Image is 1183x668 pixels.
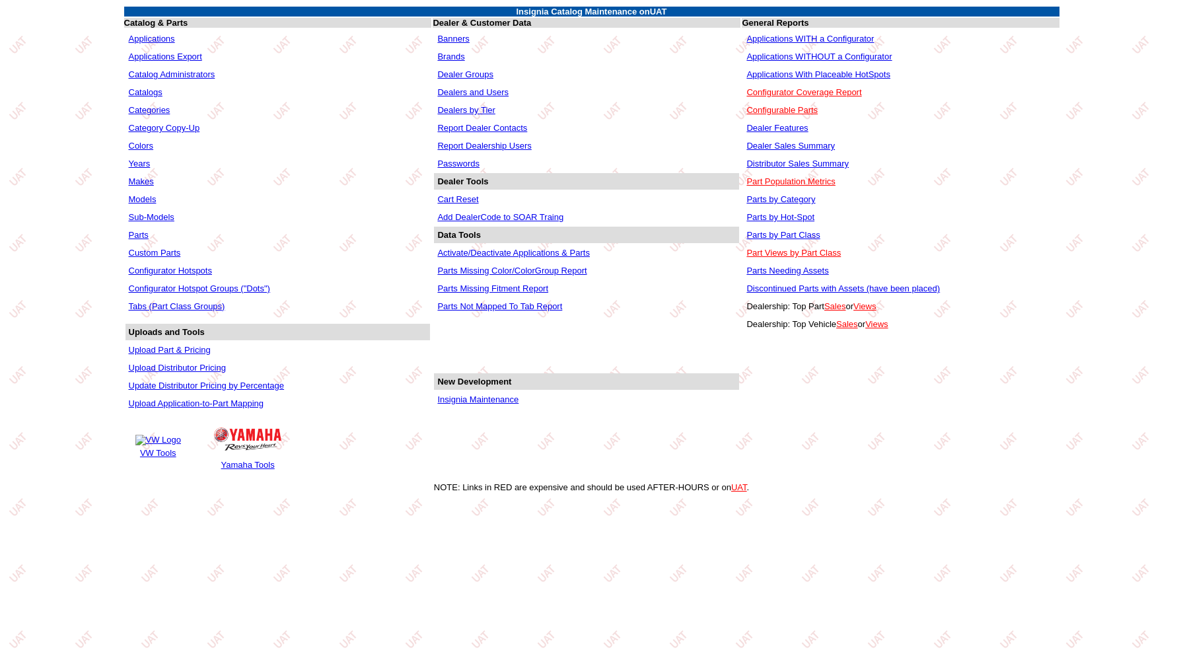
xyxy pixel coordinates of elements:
b: Dealer & Customer Data [433,18,531,28]
img: VW Logo [135,435,181,445]
a: Report Dealer Contacts [437,123,527,133]
a: Applications Export [129,52,202,61]
a: Parts by Hot-Spot [746,212,814,222]
a: Dealer Groups [437,69,493,79]
b: Data Tools [437,230,481,240]
a: Tabs (Part Class Groups) [129,301,225,311]
a: Years [129,159,151,168]
b: New Development [437,377,511,387]
a: Activate/Deactivate Applications & Parts [437,248,590,258]
a: Banners [437,34,469,44]
a: Parts Missing Color/ColorGroup Report [437,266,587,276]
a: Upload Application-to-Part Mapping [129,398,264,408]
a: Cart Reset [437,194,478,204]
a: Dealers and Users [437,87,509,97]
a: Upload Distributor Pricing [129,363,226,373]
a: Catalogs [129,87,162,97]
b: Dealer Tools [437,176,488,186]
a: Add DealerCode to SOAR Traing [437,212,563,222]
a: Dealer Features [746,123,808,133]
a: Parts Missing Fitment Report [437,283,548,293]
td: VW Tools [135,447,182,459]
a: Yamaha Logo Yamaha Tools [212,421,283,472]
a: Distributor Sales Summary [746,159,849,168]
a: Part Views by Part Class [746,248,841,258]
span: UAT [650,7,667,17]
a: Category Copy-Up [129,123,200,133]
b: Uploads and Tools [129,327,205,337]
a: Parts [129,230,149,240]
a: Colors [129,141,154,151]
td: Dealership: Top Part or [743,298,1058,315]
a: Applications [129,34,175,44]
td: Insignia Catalog Maintenance on [124,7,1059,17]
a: Dealer Sales Summary [746,141,835,151]
a: Sales [836,319,858,329]
a: Configurator Hotspots [129,266,212,276]
a: Models [129,194,157,204]
a: Parts Not Mapped To Tab Report [437,301,562,311]
a: Update Distributor Pricing by Percentage [129,381,285,390]
img: Yamaha Logo [214,427,281,451]
td: Yamaha Tools [213,459,282,470]
a: Parts Needing Assets [746,266,828,276]
a: Configurable Parts [746,105,818,115]
a: Custom Parts [129,248,181,258]
a: Configurator Coverage Report [746,87,861,97]
a: UAT [731,482,747,492]
a: Applications WITH a Configurator [746,34,874,44]
td: Dealership: Top Vehicle or [743,316,1058,332]
a: Report Dealership Users [437,141,531,151]
a: Views [865,319,888,329]
a: Makes [129,176,154,186]
a: Upload Part & Pricing [129,345,211,355]
a: Passwords [437,159,480,168]
div: NOTE: Links in RED are expensive and should be used AFTER-HOURS or on . [5,482,1178,492]
a: Configurator Hotspot Groups ("Dots") [129,283,270,293]
a: Views [853,301,876,311]
a: Parts by Category [746,194,815,204]
a: Dealers by Tier [437,105,495,115]
a: Catalog Administrators [129,69,215,79]
a: Categories [129,105,170,115]
a: Applications With Placeable HotSpots [746,69,890,79]
a: Parts by Part Class [746,230,820,240]
b: Catalog & Parts [124,18,188,28]
a: Applications WITHOUT a Configurator [746,52,892,61]
a: Brands [437,52,464,61]
a: Part Population Metrics [746,176,835,186]
a: Discontinued Parts with Assets (have been placed) [746,283,940,293]
a: Insignia Maintenance [437,394,519,404]
b: General Reports [742,18,808,28]
a: Sales [824,301,846,311]
a: Sub-Models [129,212,174,222]
a: VW Logo VW Tools [133,433,183,460]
